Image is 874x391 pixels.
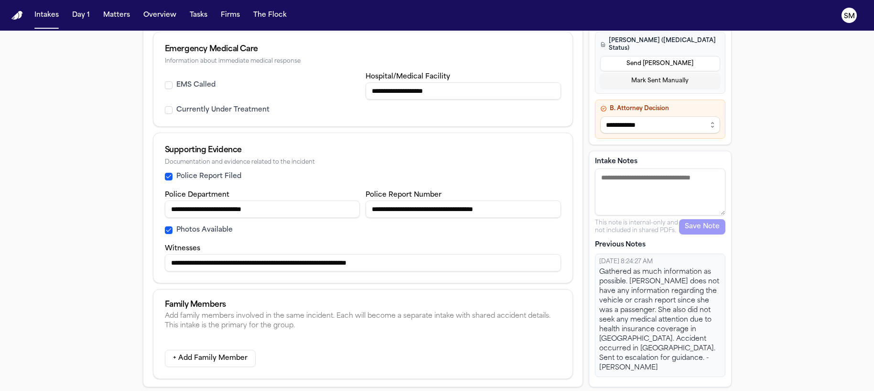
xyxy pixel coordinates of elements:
[165,245,200,252] label: Witnesses
[217,7,244,24] button: Firms
[165,312,561,331] div: Add family members involved in the same incident. Each will become a separate intake with shared ...
[366,73,450,80] label: Hospital/Medical Facility
[595,157,725,167] label: Intake Notes
[165,350,256,367] button: + Add Family Member
[600,105,720,112] h4: B. Attorney Decision
[176,105,270,115] label: Currently Under Treatment
[600,73,720,89] button: Mark Sent Manually
[165,254,561,271] input: Witnesses
[68,7,94,24] button: Day 1
[99,7,134,24] button: Matters
[165,159,561,166] div: Documentation and evidence related to the incident
[366,82,561,100] input: Hospital or medical facility
[595,219,679,235] p: This note is internal-only and not included in shared PDFs.
[599,268,721,373] div: Gathered as much information as possible. [PERSON_NAME] does not have any information regarding t...
[176,172,241,181] label: Police Report Filed
[595,168,725,215] textarea: Intake notes
[176,225,233,235] label: Photos Available
[186,7,211,24] button: Tasks
[249,7,291,24] button: The Flock
[600,56,720,71] button: Send [PERSON_NAME]
[11,11,23,20] img: Finch Logo
[176,80,216,90] label: EMS Called
[31,7,63,24] button: Intakes
[11,11,23,20] a: Home
[165,44,561,55] div: Emergency Medical Care
[165,201,360,218] input: Police department
[599,258,721,266] div: [DATE] 8:24:27 AM
[600,37,720,52] h4: [PERSON_NAME] ([MEDICAL_DATA] Status)
[366,191,442,199] label: Police Report Number
[165,145,561,156] div: Supporting Evidence
[140,7,180,24] button: Overview
[165,301,561,309] div: Family Members
[366,201,561,218] input: Police report number
[165,191,229,199] label: Police Department
[595,240,725,250] p: Previous Notes
[165,58,561,65] div: Information about immediate medical response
